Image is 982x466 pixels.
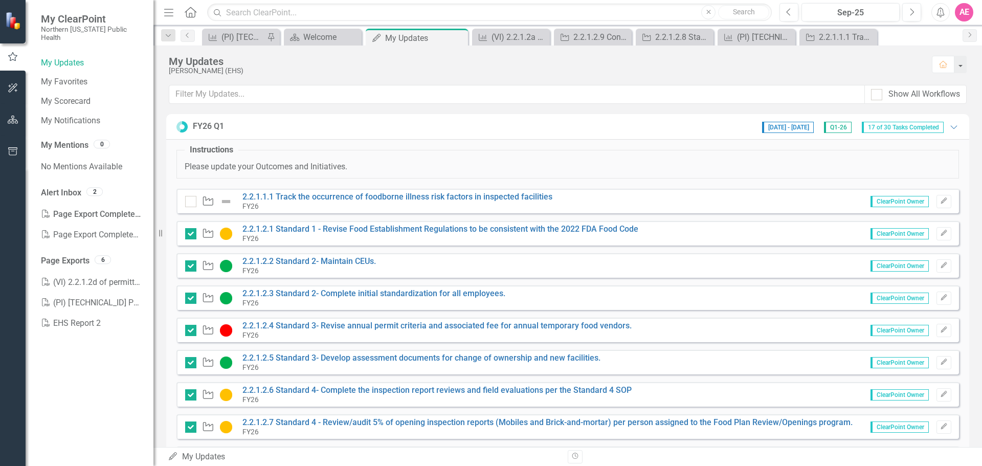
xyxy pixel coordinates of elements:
[169,67,922,75] div: [PERSON_NAME] (EHS)
[492,31,547,43] div: (VI) 2.2.1.2a # of foodborne illness assessments.
[733,8,755,16] span: Search
[805,7,896,19] div: Sep-25
[41,57,143,69] a: My Updates
[220,292,232,304] img: On Target
[871,260,929,272] span: ClearPoint Owner
[242,363,259,371] small: FY26
[5,12,23,30] img: ClearPoint Strategy
[242,428,259,436] small: FY26
[871,325,929,336] span: ClearPoint Owner
[638,31,711,43] a: 2.2.1.2.8 Standard 5- Revise Outbreak Response Plan with CD.
[41,13,143,25] span: My ClearPoint
[220,389,232,401] img: In Progress
[802,31,875,43] a: 2.2.1.1.1 Track the occurrence of foodborne illness risk factors in inspected facilities
[94,140,110,149] div: 0
[41,293,143,313] a: (PI) [TECHNICAL_ID] Percentage of required annual inspe
[242,299,259,307] small: FY26
[205,31,264,43] a: (PI) [TECHNICAL_ID] Percentage of required annual inspections of food establishments completed.
[762,122,814,133] span: [DATE] - [DATE]
[220,228,232,240] img: In Progress
[41,272,143,293] a: (VI) 2.2.1.2d of permitted food establishments
[871,196,929,207] span: ClearPoint Owner
[41,204,143,225] div: Page Export Completed: (VI) 2.2.1.2d of permitted food establishments
[871,293,929,304] span: ClearPoint Owner
[242,192,552,202] a: 2.2.1.1.1 Track the occurrence of foodborne illness risk factors in inspected facilities
[242,353,600,363] a: 2.2.1.2.5 Standard 3- Develop assessment documents for change of ownership and new facilities.
[242,224,638,234] a: 2.2.1.2.1 Standard 1 - Revise Food Establishment Regulations to be consistent with the 2022 FDA F...
[871,357,929,368] span: ClearPoint Owner
[718,5,769,19] button: Search
[41,25,143,42] small: Northern [US_STATE] Public Health
[242,289,505,298] a: 2.2.1.2.3 Standard 2- Complete initial standardization for all employees.
[871,389,929,401] span: ClearPoint Owner
[242,395,259,404] small: FY26
[41,96,143,107] a: My Scorecard
[556,31,629,43] a: 2.2.1.2.9 Continue developing resources related to the active managerial control (AMC) program.
[220,421,232,433] img: In Progress
[819,31,875,43] div: 2.2.1.1.1 Track the occurrence of foodborne illness risk factors in inspected facilities
[824,122,852,133] span: Q1-26
[86,187,103,196] div: 2
[41,157,143,177] div: No Mentions Available
[862,122,944,133] span: 17 of 30 Tasks Completed
[242,321,632,330] a: 2.2.1.2.4 Standard 3- Revise annual permit criteria and associated fee for annual temporary food ...
[41,313,143,334] a: EHS Report 2
[207,4,772,21] input: Search ClearPoint...
[475,31,547,43] a: (VI) 2.2.1.2a # of foodborne illness assessments.
[286,31,359,43] a: Welcome
[169,56,922,67] div: My Updates
[220,324,232,337] img: Off Target
[220,260,232,272] img: On Target
[871,228,929,239] span: ClearPoint Owner
[242,256,376,266] a: 2.2.1.2.2 Standard 2- Maintain CEUs.
[220,195,232,208] img: Not Defined
[168,451,560,463] div: My Updates
[303,31,359,43] div: Welcome
[41,225,143,245] div: Page Export Completed: (PI) [TECHNICAL_ID] Percentage of required annual inspe
[185,161,951,173] p: Please update your Outcomes and Initiatives.
[169,85,865,104] input: Filter My Updates...
[41,187,81,199] a: Alert Inbox
[242,385,632,395] a: 2.2.1.2.6 Standard 4- Complete the inspection report reviews and field evaluations per the Standa...
[41,76,143,88] a: My Favorites
[801,3,900,21] button: Sep-25
[720,31,793,43] a: (PI) [TECHNICAL_ID] Reduce the occurrence of foodborne illness risk factors (violations)
[242,331,259,339] small: FY26
[242,267,259,275] small: FY26
[41,115,143,127] a: My Notifications
[385,32,465,45] div: My Updates
[41,255,90,267] a: Page Exports
[193,121,224,132] div: FY26 Q1
[242,202,259,210] small: FY26
[220,357,232,369] img: On Target
[955,3,973,21] button: AE
[573,31,629,43] div: 2.2.1.2.9 Continue developing resources related to the active managerial control (AMC) program.
[242,417,853,427] a: 2.2.1.2.7 Standard 4 - Review/audit 5% of opening inspection reports (Mobiles and Brick-and-morta...
[888,88,960,100] div: Show All Workflows
[41,140,88,151] a: My Mentions
[737,31,793,43] div: (PI) [TECHNICAL_ID] Reduce the occurrence of foodborne illness risk factors (violations)
[242,234,259,242] small: FY26
[185,144,238,156] legend: Instructions
[871,421,929,433] span: ClearPoint Owner
[221,31,264,43] div: (PI) [TECHNICAL_ID] Percentage of required annual inspections of food establishments completed.
[95,255,111,264] div: 6
[655,31,711,43] div: 2.2.1.2.8 Standard 5- Revise Outbreak Response Plan with CD.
